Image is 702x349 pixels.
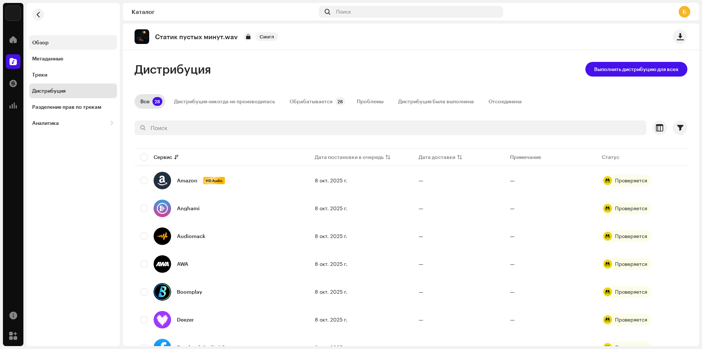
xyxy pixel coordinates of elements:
p-badge: 28 [152,97,162,106]
div: Метаданные [32,56,63,62]
span: Сингл [255,32,278,41]
div: Дата доставки [419,153,455,161]
span: 8 окт. 2025 г. [315,233,347,239]
span: HD Audio [204,178,224,183]
re-m-nav-item: Обзор [29,35,117,50]
div: Проверяется [615,317,647,322]
span: — [419,177,423,183]
button: Выполнить дистрибуцию для всех [585,62,687,77]
div: Audiomack [177,234,205,239]
re-a-table-badge: — [510,317,515,322]
img: 33004b37-325d-4a8b-b51f-c12e9b964943 [6,6,20,21]
div: Дистрибуция была выполнена [398,94,474,109]
div: Deezer [177,317,194,322]
div: Проверяется [615,206,647,211]
div: Проблемы [357,94,384,109]
div: Аналитика [32,120,59,126]
div: Каталог [132,9,316,15]
re-a-table-badge: — [510,261,515,267]
span: 8 окт. 2025 г. [315,289,347,295]
span: — [419,205,423,211]
div: Отсоединена [488,94,522,109]
div: Обрабатывается [290,94,332,109]
input: Поиск [135,120,646,135]
p: Статик пустых минут.wav [155,33,238,41]
re-m-nav-item: Треки [29,67,117,82]
div: Б [679,6,690,18]
div: Дистрибуция [32,88,65,94]
re-m-nav-item: Разделение прав по трекам [29,100,117,114]
re-m-nav-item: Дистрибуция [29,83,117,98]
span: 8 окт. 2025 г. [315,261,347,267]
span: — [419,316,423,323]
div: Anghami [177,206,200,211]
span: — [419,233,423,239]
span: Выполнить дистрибуцию для всех [594,62,679,77]
div: Дистрибуция никогда не производилась [174,94,275,109]
span: — [419,289,423,295]
div: Проверяется [615,261,647,267]
re-a-table-badge: — [510,206,515,211]
div: Проверяется [615,289,647,294]
div: Все [140,94,150,109]
re-a-table-badge: — [510,289,515,294]
p-badge: 28 [335,97,345,106]
img: 7e528d12-92f8-4b01-a70e-81d3323cb946 [135,29,149,44]
re-m-nav-dropdown: Аналитика [29,116,117,130]
span: 8 окт. 2025 г. [315,177,347,183]
div: Проверяется [615,178,647,183]
div: Сервис [154,153,172,161]
span: — [419,261,423,267]
div: Amazon [177,178,197,183]
re-a-table-badge: — [510,178,515,183]
div: Треки [32,72,47,78]
re-a-table-badge: — [510,234,515,239]
div: Boomplay [177,289,202,294]
span: Дистрибуция [135,62,211,77]
div: Проверяется [615,234,647,239]
span: 8 окт. 2025 г. [315,316,347,323]
div: Обзор [32,40,49,45]
div: Разделение прав по трекам [32,104,101,110]
span: 8 окт. 2025 г. [315,205,347,211]
span: Поиск [336,9,351,15]
div: AWA [177,261,188,267]
re-m-nav-item: Метаданные [29,51,117,66]
div: Дата постановки в очередь [315,153,384,161]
